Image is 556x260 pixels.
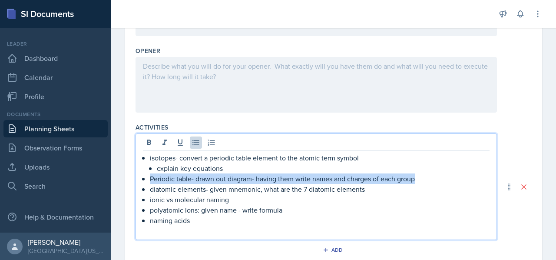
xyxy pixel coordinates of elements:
[28,247,104,255] div: [GEOGRAPHIC_DATA][US_STATE]
[150,205,490,215] p: polyatomic ions: given name - write formula
[3,40,108,48] div: Leader
[3,177,108,195] a: Search
[3,158,108,176] a: Uploads
[150,153,490,163] p: isotopes- convert a periodic table element to the atomic term symbol
[3,69,108,86] a: Calendar
[150,215,490,226] p: naming acids
[157,163,490,173] p: explain key equations
[3,50,108,67] a: Dashboard
[150,194,490,205] p: ionic vs molecular naming
[3,208,108,226] div: Help & Documentation
[136,123,169,132] label: Activities
[150,184,490,194] p: diatomic elements- given mnemonic, what are the 7 diatomic elements
[150,173,490,184] p: Periodic table- drawn out diagram- having them write names and charges of each group
[28,238,104,247] div: [PERSON_NAME]
[3,110,108,118] div: Documents
[320,243,348,257] button: Add
[324,247,343,253] div: Add
[3,120,108,137] a: Planning Sheets
[136,47,160,55] label: Opener
[3,139,108,157] a: Observation Forms
[3,88,108,105] a: Profile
